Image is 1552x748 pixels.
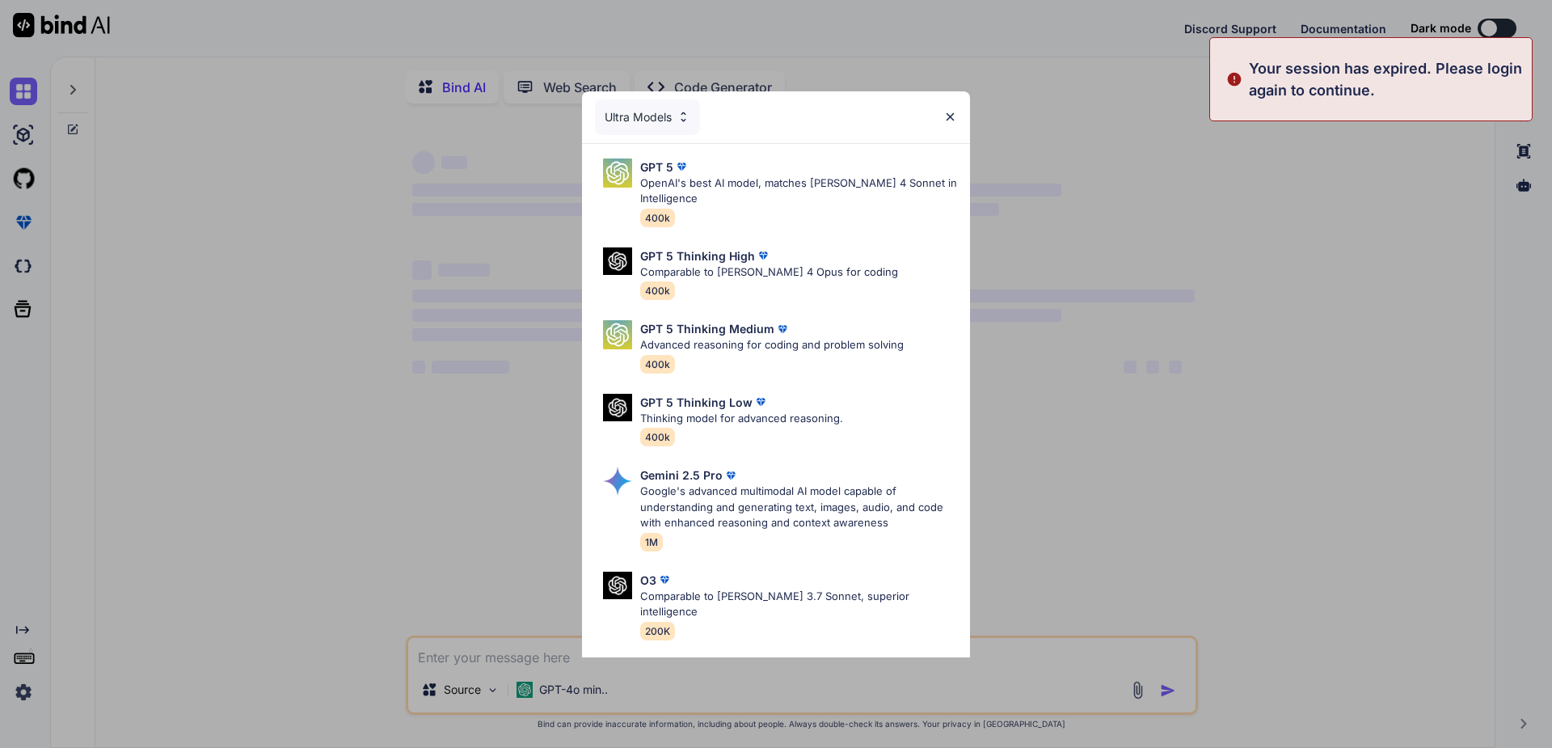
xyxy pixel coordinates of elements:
img: Pick Models [603,572,632,600]
span: 1M [640,533,663,551]
p: Advanced reasoning for coding and problem solving [640,337,904,353]
img: premium [774,321,791,337]
p: Google's advanced multimodal AI model capable of understanding and generating text, images, audio... [640,484,957,531]
p: O3 [640,572,656,589]
p: Your session has expired. Please login again to continue. [1249,57,1522,101]
img: Pick Models [603,467,632,496]
p: GPT 5 Thinking Low [640,394,753,411]
div: Ultra Models [595,99,700,135]
img: close [943,110,957,124]
img: premium [656,572,673,588]
p: GPT 5 Thinking High [640,247,755,264]
span: 400k [640,281,675,300]
p: Gemini 2.5 Pro [640,467,723,484]
p: Comparable to [PERSON_NAME] 3.7 Sonnet, superior intelligence [640,589,957,620]
img: premium [753,394,769,410]
p: Thinking model for advanced reasoning. [640,411,843,427]
img: premium [673,158,690,175]
span: 400k [640,209,675,227]
span: 200K [640,622,675,640]
img: Pick Models [603,247,632,276]
p: GPT 5 Thinking Medium [640,320,774,337]
img: alert [1226,57,1242,101]
p: Comparable to [PERSON_NAME] 4 Opus for coding [640,264,898,281]
img: Pick Models [677,110,690,124]
img: premium [723,467,739,484]
img: premium [755,247,771,264]
img: Pick Models [603,394,632,422]
p: GPT 5 [640,158,673,175]
img: Pick Models [603,320,632,349]
span: 400k [640,428,675,446]
p: OpenAI's best AI model, matches [PERSON_NAME] 4 Sonnet in Intelligence [640,175,957,207]
img: Pick Models [603,158,632,188]
span: 400k [640,355,675,374]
